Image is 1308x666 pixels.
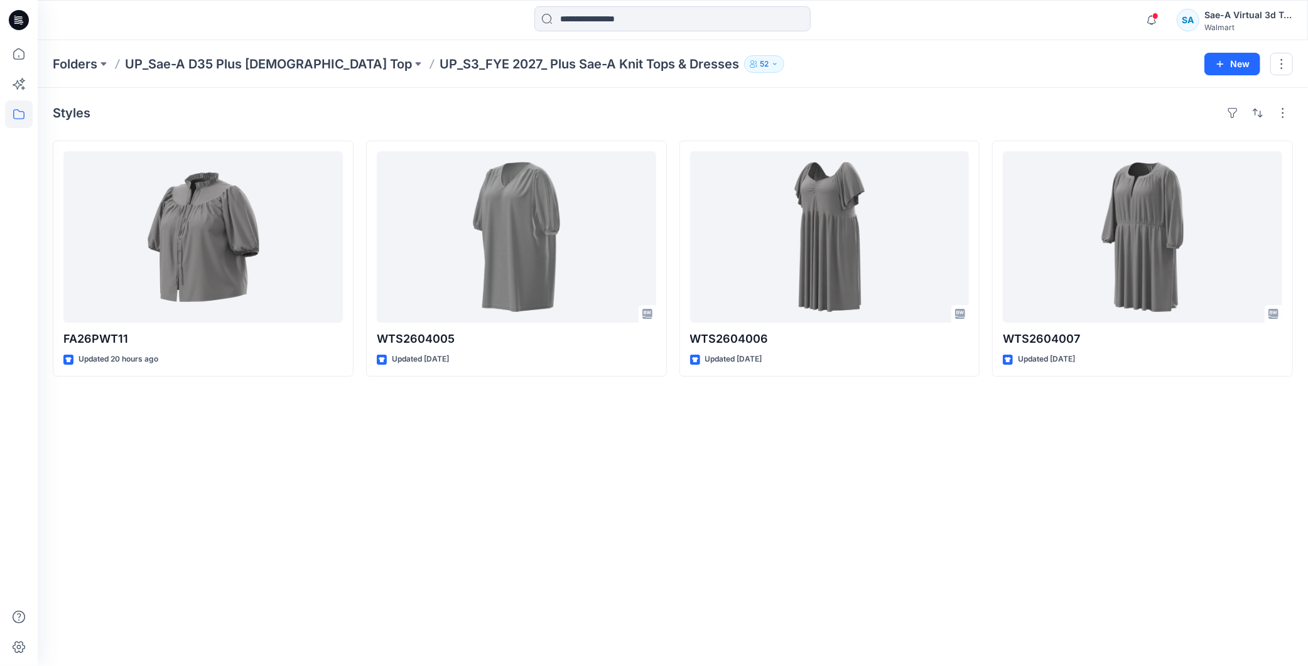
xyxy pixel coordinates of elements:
[760,57,769,71] p: 52
[690,330,970,348] p: WTS2604006
[1204,8,1292,23] div: Sae-A Virtual 3d Team
[1177,9,1199,31] div: SA
[377,330,656,348] p: WTS2604005
[63,330,343,348] p: FA26PWT11
[744,55,784,73] button: 52
[1003,151,1282,323] a: WTS2604007
[53,55,97,73] a: Folders
[53,105,90,121] h4: Styles
[78,353,158,366] p: Updated 20 hours ago
[1204,53,1260,75] button: New
[1204,23,1292,32] div: Walmart
[63,151,343,323] a: FA26PWT11
[377,151,656,323] a: WTS2604005
[440,55,739,73] p: UP_S3_FYE 2027_ Plus Sae-A Knit Tops & Dresses
[125,55,412,73] a: UP_Sae-A D35 Plus [DEMOGRAPHIC_DATA] Top
[705,353,762,366] p: Updated [DATE]
[1018,353,1075,366] p: Updated [DATE]
[1003,330,1282,348] p: WTS2604007
[690,151,970,323] a: WTS2604006
[392,353,449,366] p: Updated [DATE]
